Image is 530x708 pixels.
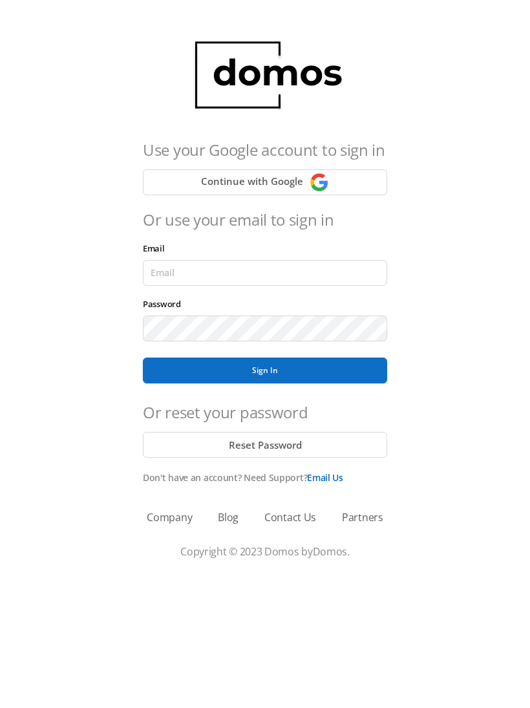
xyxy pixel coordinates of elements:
a: Domos [313,544,348,559]
label: Email [143,242,171,254]
h4: Or reset your password [143,401,387,424]
button: Sign In [143,358,387,383]
h4: Or use your email to sign in [143,208,387,231]
a: Company [147,510,192,525]
label: Password [143,298,187,310]
a: Email Us [307,471,343,484]
button: Reset Password [143,432,387,458]
h4: Use your Google account to sign in [143,138,387,162]
button: Continue with Google [143,169,387,195]
p: Don't have an account? Need Support? [143,471,387,484]
img: Continue with Google [310,173,329,192]
input: Email [143,260,387,286]
a: Contact Us [264,510,316,525]
input: Password [143,316,387,341]
img: domos [182,26,349,125]
a: Blog [218,510,238,525]
p: Copyright © 2023 Domos by . [32,544,498,559]
a: Partners [342,510,383,525]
